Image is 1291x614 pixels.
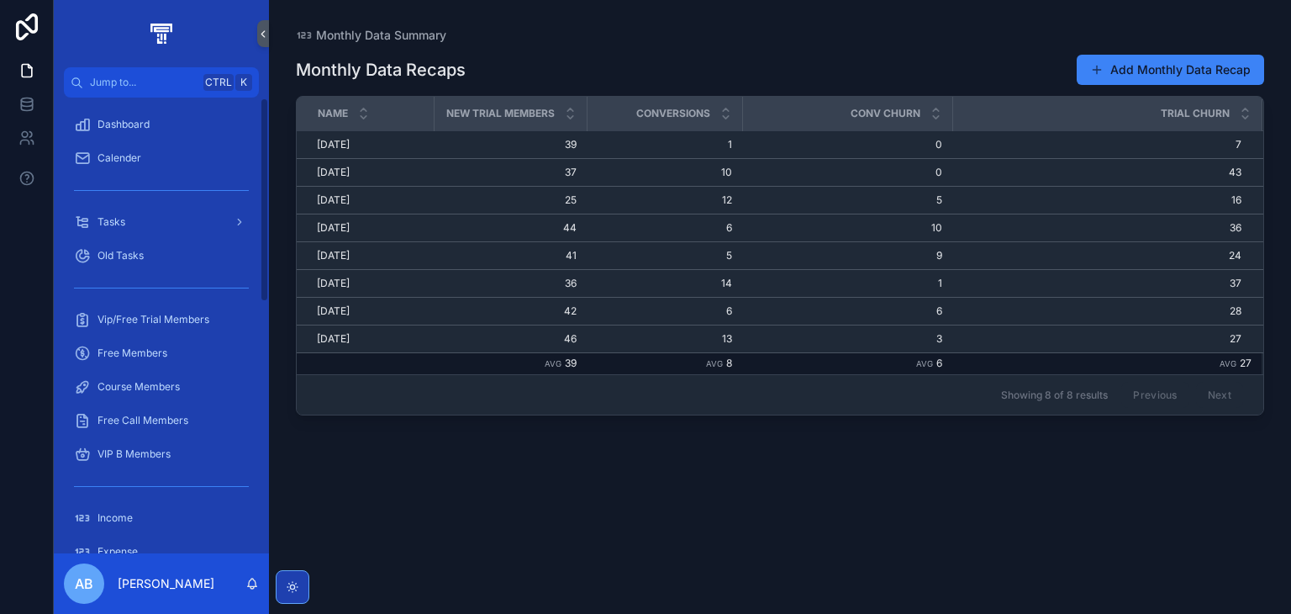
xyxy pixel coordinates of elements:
a: 24 [953,249,1241,262]
span: 6 [752,304,942,318]
a: Free Call Members [64,405,259,436]
span: AB [75,574,93,594]
span: Income [97,511,133,525]
a: 0 [752,138,942,151]
a: [DATE] [317,193,424,207]
a: 37 [953,277,1241,290]
span: [DATE] [317,166,350,179]
button: Jump to...CtrlK [64,67,259,98]
a: 10 [752,221,942,235]
button: Add Monthly Data Recap [1077,55,1264,85]
span: VIP B Members [97,447,171,461]
p: [PERSON_NAME] [118,575,214,592]
a: Expense [64,537,259,567]
span: 6 [936,357,942,369]
small: Avg [706,359,723,368]
div: scrollable content [54,98,269,553]
span: 1 [752,277,942,290]
span: [DATE] [317,221,350,235]
a: Monthly Data Summary [296,27,446,44]
span: Free Call Members [97,414,188,427]
a: [DATE] [317,249,424,262]
a: 7 [953,138,1241,151]
a: Calender [64,143,259,173]
span: Free Members [97,347,167,360]
span: 1 [597,138,732,151]
a: VIP B Members [64,439,259,469]
a: 28 [953,304,1241,318]
a: 9 [752,249,942,262]
span: 10 [597,166,732,179]
a: 39 [444,138,577,151]
span: Vip/Free Trial Members [97,313,209,326]
a: Old Tasks [64,241,259,271]
span: Old Tasks [97,249,144,262]
a: [DATE] [317,166,424,179]
span: Ctrl [203,74,234,91]
h1: Monthly Data Recaps [296,58,466,82]
a: [DATE] [317,277,424,290]
span: Showing 8 of 8 results [1001,389,1108,402]
span: [DATE] [317,304,350,318]
span: 27 [1240,357,1251,369]
a: Free Members [64,338,259,368]
a: 36 [953,221,1241,235]
a: Tasks [64,207,259,237]
span: [DATE] [317,277,350,290]
span: 39 [565,357,577,369]
span: 8 [726,357,732,369]
span: Name [318,107,348,120]
small: Avg [1220,359,1236,368]
a: 25 [444,193,577,207]
span: Conv Churn [851,107,920,120]
span: K [237,76,250,89]
a: 3 [752,332,942,346]
span: 37 [444,166,577,179]
span: [DATE] [317,138,350,151]
small: Avg [916,359,933,368]
a: Course Members [64,372,259,402]
a: 41 [444,249,577,262]
a: 5 [597,249,732,262]
a: 13 [597,332,732,346]
span: Jump to... [90,76,197,89]
span: Expense [97,545,138,558]
a: 44 [444,221,577,235]
a: Dashboard [64,109,259,140]
span: Monthly Data Summary [316,27,446,44]
span: Dashboard [97,118,150,131]
span: 46 [444,332,577,346]
a: 27 [953,332,1241,346]
a: 12 [597,193,732,207]
a: 6 [597,221,732,235]
a: 43 [953,166,1241,179]
small: Avg [545,359,561,368]
a: 5 [752,193,942,207]
span: Calender [97,151,141,165]
a: [DATE] [317,304,424,318]
a: 16 [953,193,1241,207]
span: [DATE] [317,249,350,262]
a: 6 [597,304,732,318]
a: Vip/Free Trial Members [64,304,259,335]
a: [DATE] [317,332,424,346]
a: 0 [752,166,942,179]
